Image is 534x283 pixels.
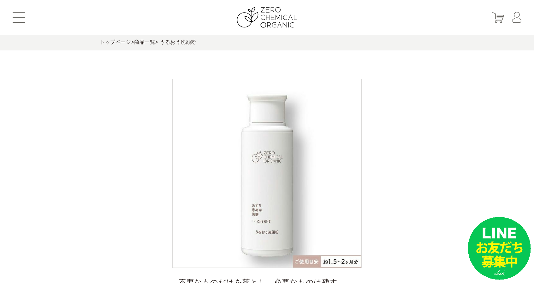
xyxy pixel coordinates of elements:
[100,39,131,45] a: トップページ
[468,217,531,280] img: small_line.png
[237,7,297,28] img: ZERO CHEMICAL ORGANIC
[134,39,155,45] a: 商品一覧
[100,35,434,50] div: > > うるおう洗顔粉
[492,12,504,23] img: カート
[512,12,521,23] img: マイページ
